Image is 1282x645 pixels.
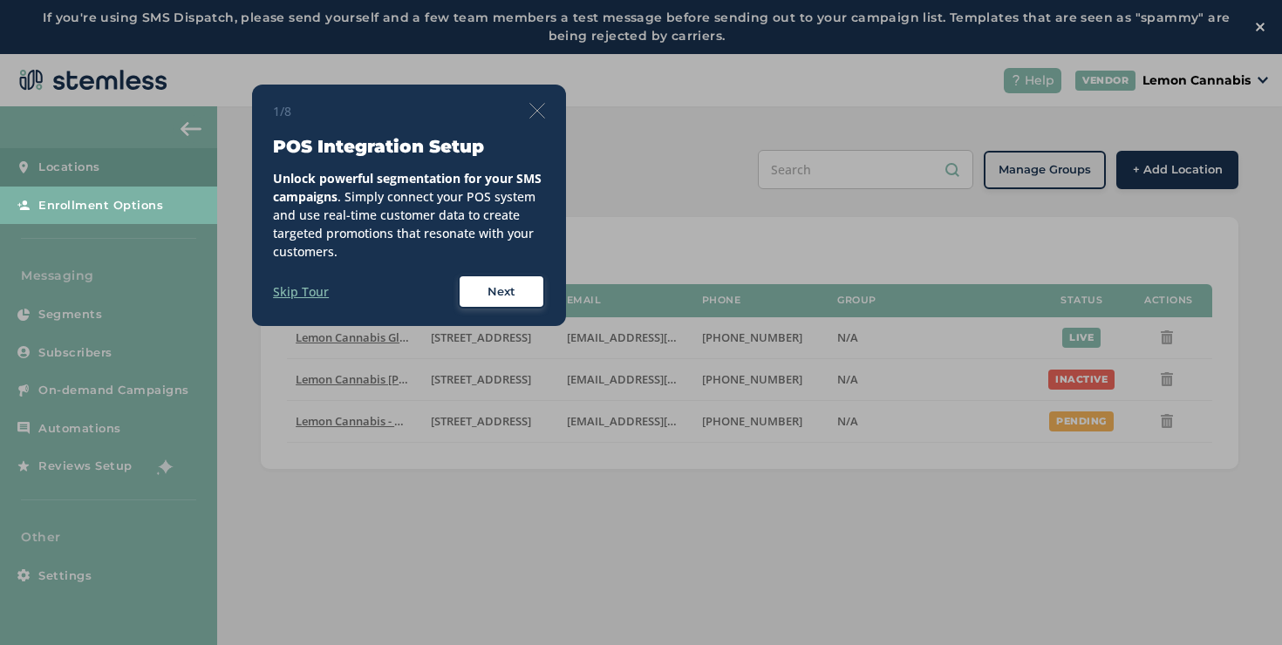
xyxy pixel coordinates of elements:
[273,169,545,261] div: . Simply connect your POS system and use real-time customer data to create targeted promotions th...
[273,282,329,301] label: Skip Tour
[458,275,545,309] button: Next
[488,283,515,301] span: Next
[1195,561,1282,645] iframe: Chat Widget
[38,197,163,214] span: Enrollment Options
[273,134,545,159] h3: POS Integration Setup
[273,102,291,120] span: 1/8
[273,170,542,205] strong: Unlock powerful segmentation for your SMS campaigns
[529,103,545,119] img: icon-close-thin-accent-606ae9a3.svg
